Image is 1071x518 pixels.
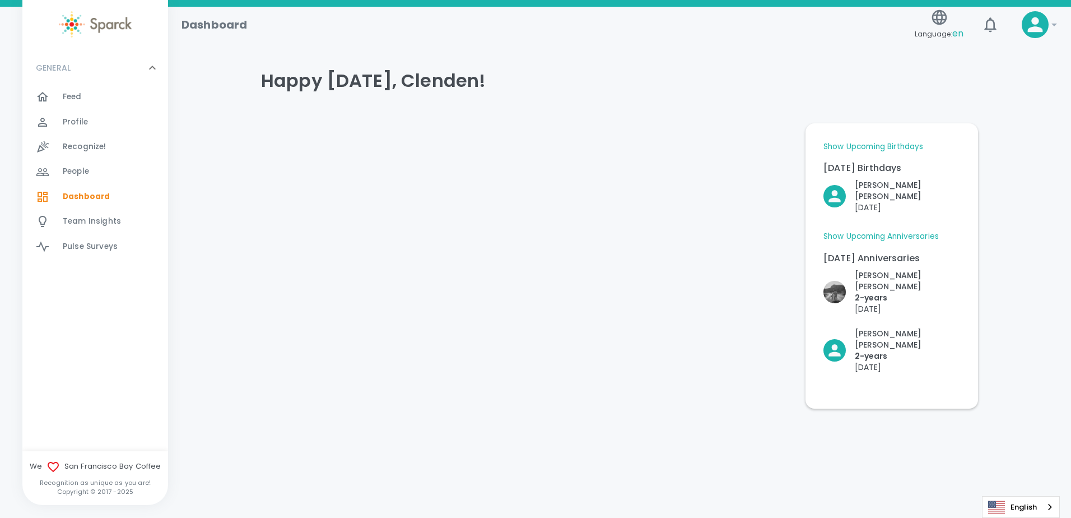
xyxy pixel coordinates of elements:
p: [DATE] Birthdays [823,161,960,175]
p: [DATE] [855,202,960,213]
a: Team Insights [22,209,168,234]
div: GENERAL [22,85,168,263]
p: [DATE] Anniversaries [823,252,960,265]
button: Click to Recognize! [823,270,960,314]
a: Show Upcoming Birthdays [823,141,923,152]
h1: Dashboard [181,16,247,34]
span: Profile [63,117,88,128]
span: We San Francisco Bay Coffee [22,460,168,474]
a: Recognize! [22,135,168,159]
button: Click to Recognize! [823,179,960,213]
p: [PERSON_NAME] [PERSON_NAME] [855,270,960,292]
a: Dashboard [22,184,168,209]
a: Pulse Surveys [22,234,168,259]
p: [DATE] [855,303,960,314]
span: Pulse Surveys [63,241,118,252]
div: Click to Recognize! [814,170,960,213]
aside: Language selected: English [982,496,1060,518]
a: Show Upcoming Anniversaries [823,231,939,242]
span: en [952,27,963,40]
p: 2- years [855,350,960,362]
span: People [63,166,89,177]
span: Team Insights [63,216,121,227]
a: People [22,159,168,184]
button: Click to Recognize! [823,328,960,373]
p: [PERSON_NAME] [PERSON_NAME] [855,328,960,350]
p: [DATE] [855,362,960,373]
button: Language:en [910,5,968,45]
span: Feed [63,91,82,103]
span: Recognize! [63,141,106,152]
a: Feed [22,85,168,109]
img: Sparck logo [59,11,132,38]
p: 2- years [855,292,960,303]
img: Picture of Brandon Algarin [823,281,846,303]
a: Sparck logo [22,11,168,38]
a: English [982,497,1059,517]
p: [PERSON_NAME] [PERSON_NAME] [855,179,960,202]
span: Dashboard [63,191,110,202]
div: Language [982,496,1060,518]
span: Language: [915,26,963,41]
p: Recognition as unique as you are! [22,478,168,487]
div: Click to Recognize! [814,319,960,373]
div: GENERAL [22,51,168,85]
p: Copyright © 2017 - 2025 [22,487,168,496]
div: Click to Recognize! [814,261,960,314]
p: GENERAL [36,62,71,73]
h4: Happy [DATE], Clenden! [261,70,978,92]
a: Profile [22,110,168,135]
